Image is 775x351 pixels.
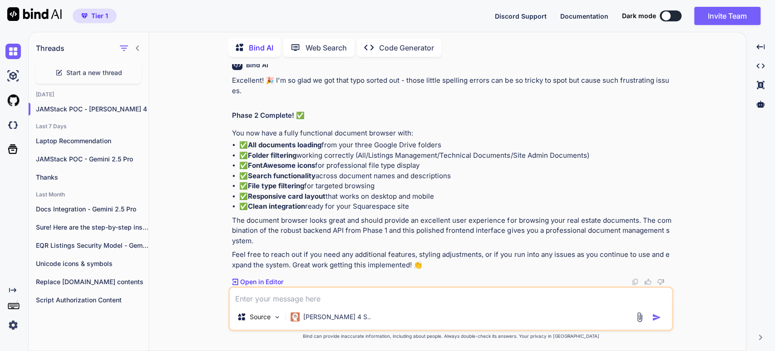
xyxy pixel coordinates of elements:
p: Thanks [36,173,148,182]
span: Start a new thread [66,68,122,77]
strong: Search functionality [248,171,316,180]
p: Feel free to reach out if you need any additional features, styling adjustments, or if you run in... [232,250,671,270]
p: EQR Listings Security Model - Gemini [36,241,148,250]
img: settings [5,317,21,333]
p: Unicode icons & symbols [36,259,148,268]
img: like [644,278,652,286]
p: The document browser looks great and should provide an excellent user experience for browsing you... [232,216,671,246]
h2: Phase 2 Complete! ✅ [232,110,671,121]
li: ✅ that works on desktop and mobile [239,191,671,202]
h2: Last Month [29,191,148,198]
li: ✅ for professional file type display [239,160,671,171]
strong: All documents loading [248,140,321,149]
img: Bind AI [7,7,62,21]
img: githubLight [5,93,21,108]
p: Docs Integration - Gemini 2.5 Pro [36,205,148,214]
p: Sure! Here are the step-by-step instructions to... [36,223,148,232]
p: Excellent! 🎉 I'm so glad we got that typo sorted out - those little spelling errors can be so tri... [232,75,671,96]
p: Bind AI [249,42,273,53]
img: chat [5,44,21,59]
img: Claude 4 Sonnet [291,312,300,321]
button: Documentation [560,11,608,21]
img: attachment [634,312,645,322]
h1: Threads [36,43,64,54]
h6: Bind AI [246,60,268,70]
span: Tier 1 [91,11,108,20]
p: JAMStack POC - Gemini 2.5 Pro [36,155,148,164]
img: icon [652,313,661,322]
img: premium [81,13,88,19]
img: dislike [657,278,664,286]
p: Bind can provide inaccurate information, including about people. Always double-check its answers.... [228,333,673,340]
img: darkCloudIdeIcon [5,117,21,133]
h2: Last 7 Days [29,123,148,130]
p: Laptop Recommendation [36,136,148,145]
button: Discord Support [495,11,547,21]
p: Code Generator [379,42,434,53]
strong: Clean integration [248,202,305,211]
p: Source [250,312,271,321]
p: [PERSON_NAME] 4 S.. [303,312,371,321]
li: ✅ from your three Google Drive folders [239,140,671,150]
li: ✅ for targeted browsing [239,181,671,191]
span: Dark mode [622,11,656,20]
button: premiumTier 1 [73,9,117,23]
p: Web Search [306,42,347,53]
strong: Folder filtering [248,151,296,160]
li: ✅ working correctly (All/Listings Management/Technical Documents/Site Admin Documents) [239,150,671,161]
img: ai-studio [5,68,21,84]
h2: [DATE] [29,91,148,98]
strong: FontAwesome icons [248,161,315,170]
img: Pick Models [273,313,281,321]
p: Replace [DOMAIN_NAME] contents [36,277,148,286]
li: ✅ across document names and descriptions [239,171,671,181]
li: ✅ ready for your Squarespace site [239,201,671,212]
p: JAMStack POC - [PERSON_NAME] 4 [36,105,148,114]
p: Open in Editor [240,277,283,286]
span: Documentation [560,12,608,20]
p: You now have a fully functional document browser with: [232,128,671,139]
button: Invite Team [694,7,760,25]
p: Script Authorization Content [36,296,148,305]
strong: File type filtering [248,181,304,190]
img: copy [632,278,639,286]
span: Discord Support [495,12,547,20]
strong: Responsive card layout [248,192,326,201]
